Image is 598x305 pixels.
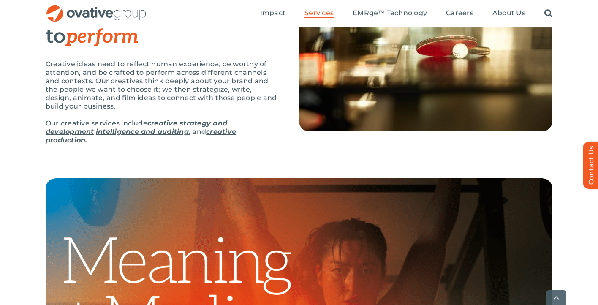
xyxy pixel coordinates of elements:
[46,119,227,136] a: creative strategy and development
[96,128,189,136] a: intelligence and auditing
[544,9,552,18] a: Search
[492,9,525,17] span: About Us
[353,9,427,17] span: EMRge™ Technology
[353,9,427,18] a: EMRge™ Technology
[260,9,285,17] span: Impact
[66,25,139,49] em: perform
[446,9,473,18] a: Careers
[446,9,473,17] span: Careers
[46,119,278,144] p: Our creative services include , , and
[46,4,147,12] a: OG_Full_horizontal_RGB
[304,9,334,17] span: Services
[46,60,278,111] p: Creative ideas need to reflect human experience, be worthy of attention, and be crafted to perfor...
[46,128,236,144] a: creative production.
[492,9,525,18] a: About Us
[260,9,285,18] a: Impact
[304,9,334,18] a: Services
